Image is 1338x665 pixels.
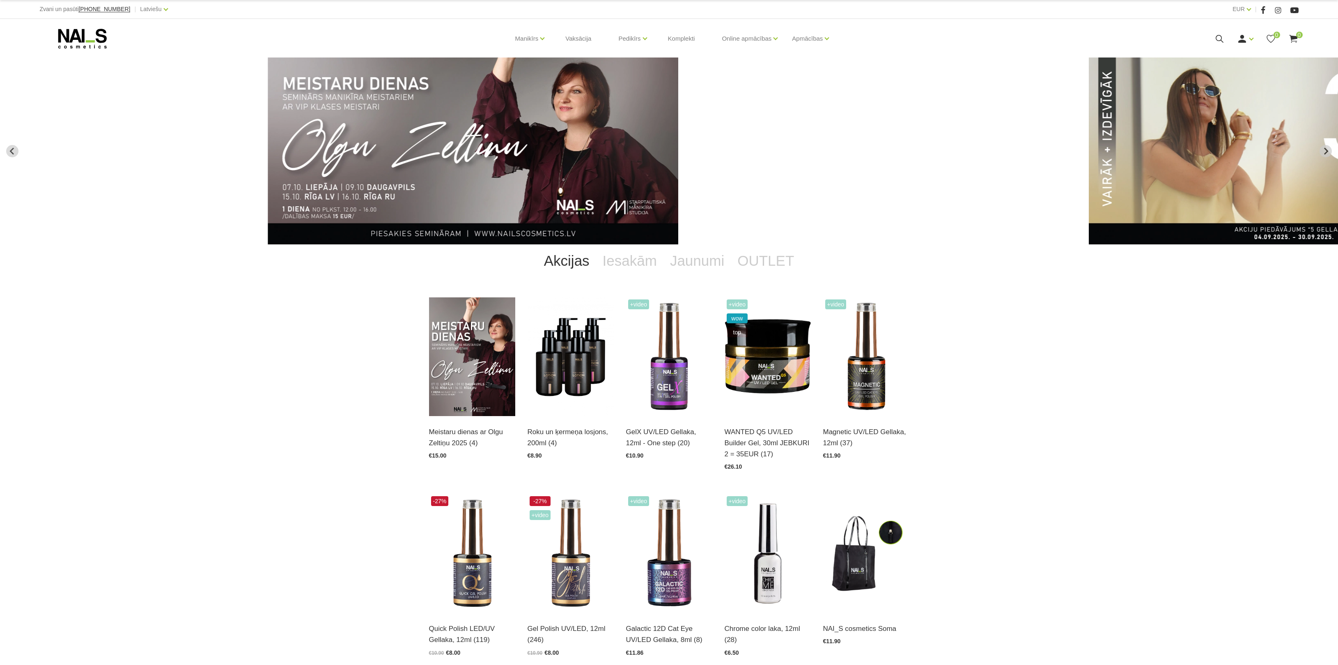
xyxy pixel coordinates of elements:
img: Trīs vienā - bāze, tonis, tops (trausliem nagiem vēlams papildus lietot bāzi). Ilgnoturīga un int... [626,297,712,416]
button: Next slide [1320,145,1332,157]
button: Go to last slide [6,145,18,157]
div: Zvani un pasūti [39,4,130,14]
span: +Video [530,510,551,520]
span: €10.90 [429,650,444,656]
span: wow [727,313,748,323]
a: GelX UV/LED Gellaka, 12ml - One step (20) [626,426,712,449]
span: €26.10 [725,463,742,470]
a: NAI_S cosmetics Soma [823,623,909,634]
a: 0 [1266,34,1276,44]
a: Meistaru dienas ar Olgu Zeltiņu 2025 (4) [429,426,515,449]
img: Ātri, ērti un vienkārši!Intensīvi pigmentēta gellaka, kas perfekti klājas arī vienā slānī, tādā v... [429,494,515,613]
span: +Video [628,496,649,506]
a: Magnetic UV/LED Gellaka, 12ml (37) [823,426,909,449]
img: Ilgnoturīga, intensīvi pigmentēta gellaka. Viegli klājas, lieliski žūst, nesaraujas, neatkāpjas n... [528,494,614,613]
span: -27% [431,496,449,506]
img: BAROJOŠS roku un ķermeņa LOSJONSBALI COCONUT barojošs roku un ķermeņa losjons paredzēts jebkura t... [528,297,614,416]
span: | [1255,4,1257,14]
a: Galactic 12D Cat Eye UV/LED Gellaka, 8ml (8) [626,623,712,645]
span: top [727,327,748,337]
img: Daudzdimensionāla magnētiskā gellaka, kas satur smalkas, atstarojošas hroma daļiņas. Ar īpaša mag... [626,494,712,613]
img: Paredzēta hromēta jeb spoguļspīduma efekta veidošanai uz pilnas naga plātnes vai atsevišķiem diza... [725,494,811,613]
span: €8.00 [544,649,559,656]
a: WANTED Q5 UV/LED Builder Gel, 30ml JEBKURI 2 = 35EUR (17) [725,426,811,460]
span: €11.90 [823,638,841,644]
a: Komplekti [661,19,702,58]
span: €11.90 [823,452,841,459]
a: Pedikīrs [618,22,640,55]
span: | [134,4,136,14]
a: Online apmācības [722,22,771,55]
a: Latviešu [140,4,161,14]
a: Chrome color laka, 12ml (28) [725,623,811,645]
a: Quick Polish LED/UV Gellaka, 12ml (119) [429,623,515,645]
a: Jaunumi [663,244,731,277]
a: Akcijas [537,244,596,277]
img: Ērta, eleganta, izturīga soma ar NAI_S cosmetics logo.Izmērs: 38 x 46 x 14 cm... [823,494,909,613]
img: ✨ Meistaru dienas ar Olgu Zeltiņu 2025 ✨🍂 RUDENS / Seminārs manikīra meistariem 🍂📍 Liepāja – 7. o... [429,297,515,416]
span: €6.50 [725,649,739,656]
a: Manikīrs [515,22,539,55]
span: €8.90 [528,452,542,459]
span: €15.00 [429,452,447,459]
span: €10.90 [626,452,644,459]
a: Apmācības [792,22,823,55]
img: Gels WANTED NAILS cosmetics tehniķu komanda ir radījusi gelu, kas ilgi jau ir katra meistara mekl... [725,297,811,416]
span: €8.00 [446,649,460,656]
a: Iesakām [596,244,663,277]
span: +Video [727,299,748,309]
span: €11.86 [626,649,644,656]
span: 0 [1296,32,1303,38]
span: +Video [628,299,649,309]
span: +Video [825,299,847,309]
span: -27% [530,496,551,506]
a: [PHONE_NUMBER] [78,6,130,12]
span: +Video [727,496,748,506]
a: Roku un ķermeņa losjons, 200ml (4) [528,426,614,449]
a: Gel Polish UV/LED, 12ml (246) [528,623,614,645]
a: EUR [1232,4,1245,14]
span: €10.90 [528,650,543,656]
span: 0 [1274,32,1280,38]
a: 0 [1288,34,1299,44]
a: Vaksācija [559,19,598,58]
img: Ilgnoturīga gellaka, kas sastāv no metāla mikrodaļiņām, kuras īpaša magnēta ietekmē var pārvērst ... [823,297,909,416]
a: OUTLET [731,244,801,277]
li: 1 of 13 [268,58,1070,244]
